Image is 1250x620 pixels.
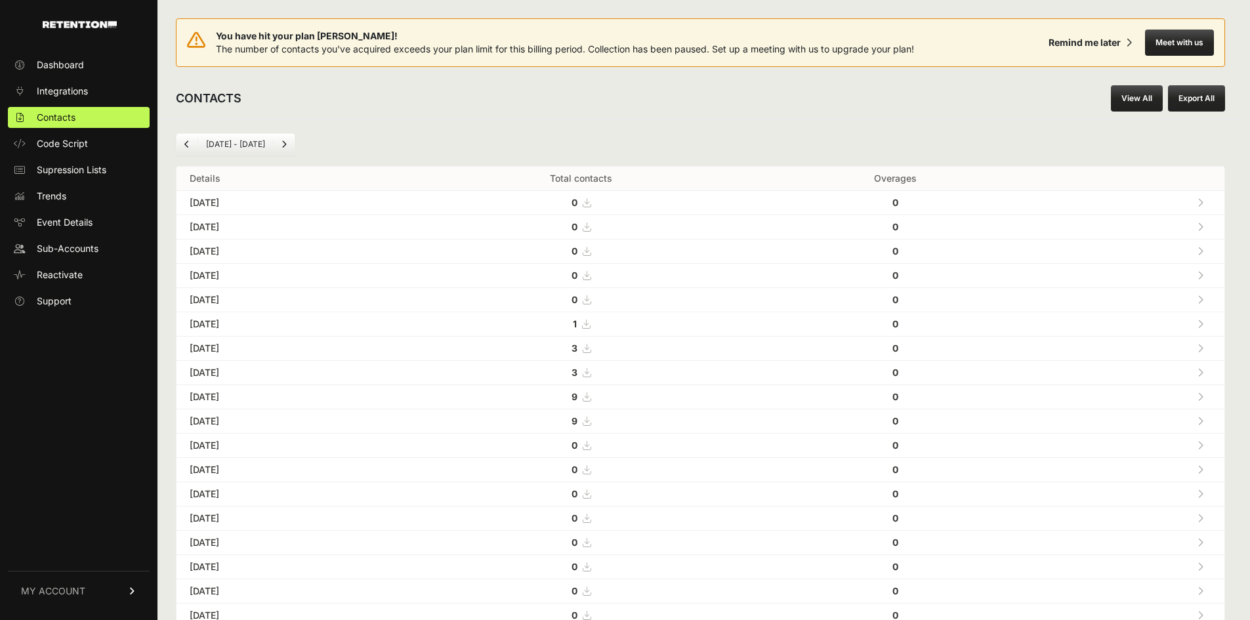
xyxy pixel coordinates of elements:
strong: 0 [892,221,898,232]
strong: 0 [892,245,898,257]
span: Event Details [37,216,93,229]
strong: 0 [572,464,577,475]
span: Trends [37,190,66,203]
a: 9 [572,415,591,426]
td: [DATE] [177,458,404,482]
strong: 0 [572,561,577,572]
a: Support [8,291,150,312]
strong: 1 [573,318,577,329]
a: Sub-Accounts [8,238,150,259]
span: Integrations [37,85,88,98]
strong: 0 [892,342,898,354]
span: Support [37,295,72,308]
strong: 0 [892,488,898,499]
span: MY ACCOUNT [21,585,85,598]
a: Event Details [8,212,150,233]
strong: 0 [892,294,898,305]
span: Reactivate [37,268,83,281]
td: [DATE] [177,264,404,288]
th: Total contacts [404,167,758,191]
span: You have hit your plan [PERSON_NAME]! [216,30,914,43]
td: [DATE] [177,337,404,361]
strong: 0 [572,440,577,451]
a: 3 [572,342,591,354]
strong: 0 [572,245,577,257]
h2: CONTACTS [176,89,241,108]
strong: 0 [572,585,577,596]
strong: 0 [572,537,577,548]
strong: 0 [572,512,577,524]
li: [DATE] - [DATE] [198,139,273,150]
td: [DATE] [177,531,404,555]
strong: 0 [892,318,898,329]
span: Code Script [37,137,88,150]
td: [DATE] [177,579,404,604]
img: Retention.com [43,21,117,28]
a: Next [274,134,295,155]
strong: 0 [892,537,898,548]
strong: 0 [892,512,898,524]
td: [DATE] [177,506,404,531]
a: Supression Lists [8,159,150,180]
strong: 0 [572,197,577,208]
strong: 0 [892,440,898,451]
td: [DATE] [177,434,404,458]
a: Code Script [8,133,150,154]
button: Export All [1168,85,1225,112]
a: Dashboard [8,54,150,75]
a: 3 [572,367,591,378]
a: View All [1111,85,1163,112]
a: 9 [572,391,591,402]
a: MY ACCOUNT [8,571,150,611]
a: Integrations [8,81,150,102]
span: Supression Lists [37,163,106,176]
strong: 0 [892,585,898,596]
td: [DATE] [177,288,404,312]
span: Dashboard [37,58,84,72]
strong: 0 [572,488,577,499]
strong: 0 [892,197,898,208]
strong: 0 [892,270,898,281]
a: Trends [8,186,150,207]
strong: 0 [892,464,898,475]
td: [DATE] [177,555,404,579]
a: 1 [573,318,590,329]
strong: 9 [572,391,577,402]
a: Contacts [8,107,150,128]
span: The number of contacts you've acquired exceeds your plan limit for this billing period. Collectio... [216,43,914,54]
a: Reactivate [8,264,150,285]
strong: 0 [892,367,898,378]
div: Remind me later [1049,36,1121,49]
strong: 0 [892,391,898,402]
td: [DATE] [177,409,404,434]
strong: 9 [572,415,577,426]
strong: 3 [572,342,577,354]
button: Meet with us [1145,30,1214,56]
td: [DATE] [177,239,404,264]
strong: 0 [892,561,898,572]
span: Sub-Accounts [37,242,98,255]
td: [DATE] [177,482,404,506]
a: Previous [177,134,198,155]
span: Contacts [37,111,75,124]
strong: 0 [572,270,577,281]
td: [DATE] [177,385,404,409]
td: [DATE] [177,361,404,385]
td: [DATE] [177,312,404,337]
th: Overages [758,167,1033,191]
td: [DATE] [177,191,404,215]
strong: 0 [572,221,577,232]
th: Details [177,167,404,191]
strong: 0 [892,415,898,426]
button: Remind me later [1043,31,1137,54]
strong: 3 [572,367,577,378]
td: [DATE] [177,215,404,239]
strong: 0 [572,294,577,305]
